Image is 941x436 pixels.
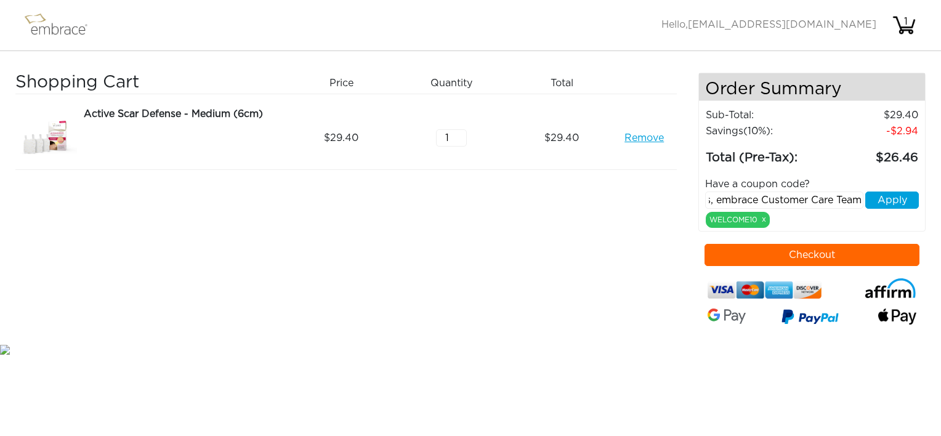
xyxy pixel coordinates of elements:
[823,107,919,123] td: 29.40
[708,309,746,324] img: Google-Pay-Logo.svg
[706,212,770,228] div: WELCOME10
[823,123,919,139] td: 2.94
[865,192,919,209] button: Apply
[781,306,839,329] img: paypal-v3.png
[894,14,918,29] div: 1
[762,214,766,225] a: x
[324,131,358,145] span: 29.40
[705,123,823,139] td: Savings :
[696,177,929,192] div: Have a coupon code?
[544,131,579,145] span: 29.40
[688,20,876,30] span: [EMAIL_ADDRESS][DOMAIN_NAME]
[511,73,621,94] div: Total
[705,244,920,266] button: Checkout
[291,73,401,94] div: Price
[624,131,664,145] a: Remove
[430,76,472,91] span: Quantity
[892,13,916,38] img: cart
[15,107,77,169] img: 3dae449a-8dcd-11e7-960f-02e45ca4b85b.jpeg
[708,278,822,302] img: credit-cards.png
[823,139,919,168] td: 26.46
[743,126,770,136] span: (10%)
[699,73,926,101] h4: Order Summary
[705,139,823,168] td: Total (Pre-Tax):
[705,107,823,123] td: Sub-Total:
[878,309,916,325] img: fullApplePay.png
[15,73,281,94] h3: Shopping Cart
[84,107,281,121] div: Active Scar Defense - Medium (6cm)
[22,10,102,41] img: logo.png
[661,20,876,30] span: Hello,
[892,20,916,30] a: 1
[865,278,916,299] img: affirm-logo.svg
